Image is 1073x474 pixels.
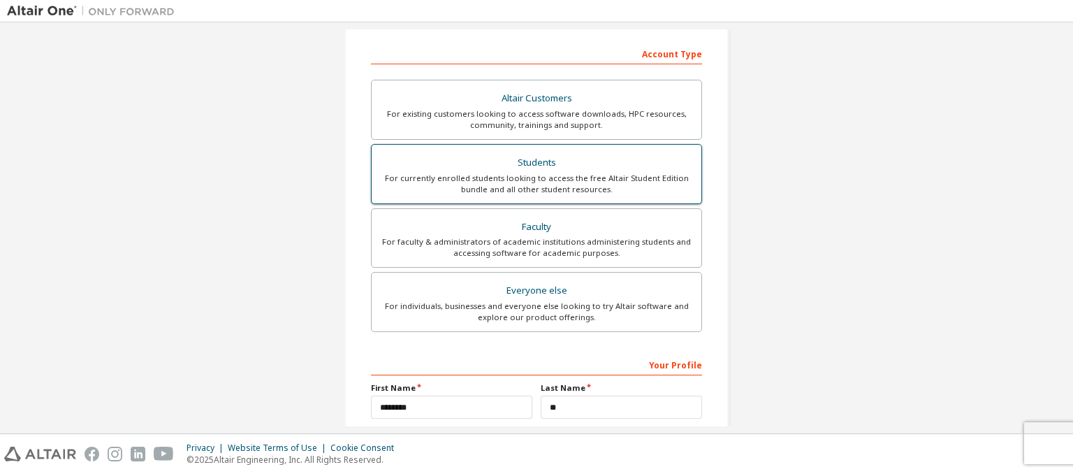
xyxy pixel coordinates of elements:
div: Website Terms of Use [228,443,330,454]
img: instagram.svg [108,447,122,461]
div: Account Type [371,42,702,64]
div: Everyone else [380,281,693,301]
img: altair_logo.svg [4,447,76,461]
div: For currently enrolled students looking to access the free Altair Student Edition bundle and all ... [380,173,693,195]
img: linkedin.svg [131,447,145,461]
div: For individuals, businesses and everyone else looking to try Altair software and explore our prod... [380,301,693,323]
label: First Name [371,382,532,394]
div: For faculty & administrators of academic institutions administering students and accessing softwa... [380,236,693,259]
div: Faculty [380,217,693,237]
div: Privacy [187,443,228,454]
div: For existing customers looking to access software downloads, HPC resources, community, trainings ... [380,108,693,131]
img: youtube.svg [154,447,174,461]
div: Your Profile [371,353,702,375]
img: Altair One [7,4,182,18]
div: Cookie Consent [330,443,402,454]
label: Last Name [541,382,702,394]
div: Students [380,153,693,173]
div: Altair Customers [380,89,693,108]
p: © 2025 Altair Engineering, Inc. All Rights Reserved. [187,454,402,466]
img: facebook.svg [85,447,99,461]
